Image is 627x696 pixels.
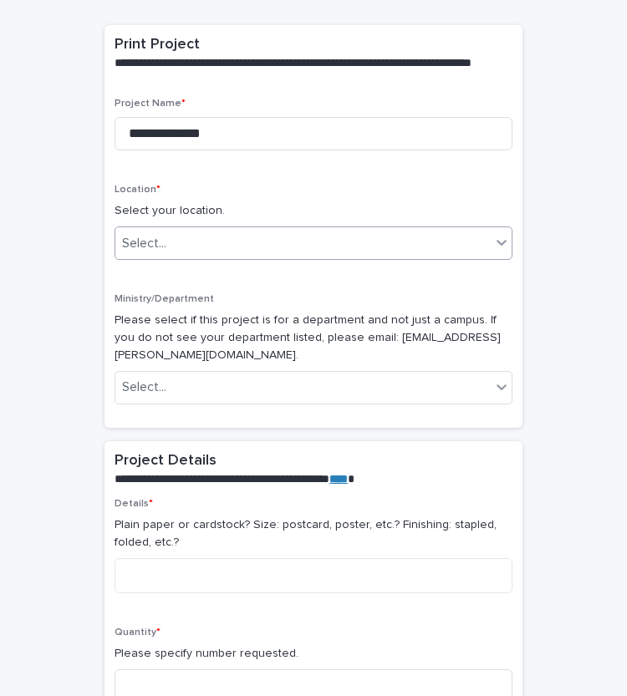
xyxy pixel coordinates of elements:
h2: Print Project [115,35,200,55]
p: Please select if this project is for a department and not just a campus. If you do not see your d... [115,312,512,363]
div: Select... [122,378,166,396]
h2: Project Details [115,451,217,471]
span: Ministry/Department [115,294,214,304]
div: Select... [122,235,166,252]
span: Project Name [115,99,186,109]
p: Plain paper or cardstock? Size: postcard, poster, etc.? Finishing: stapled, folded, etc.? [115,516,512,551]
span: Quantity [115,627,161,638]
span: Details [115,499,153,509]
p: Select your location. [115,202,512,220]
span: Location [115,185,161,195]
p: Please specify number requested. [115,645,512,663]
